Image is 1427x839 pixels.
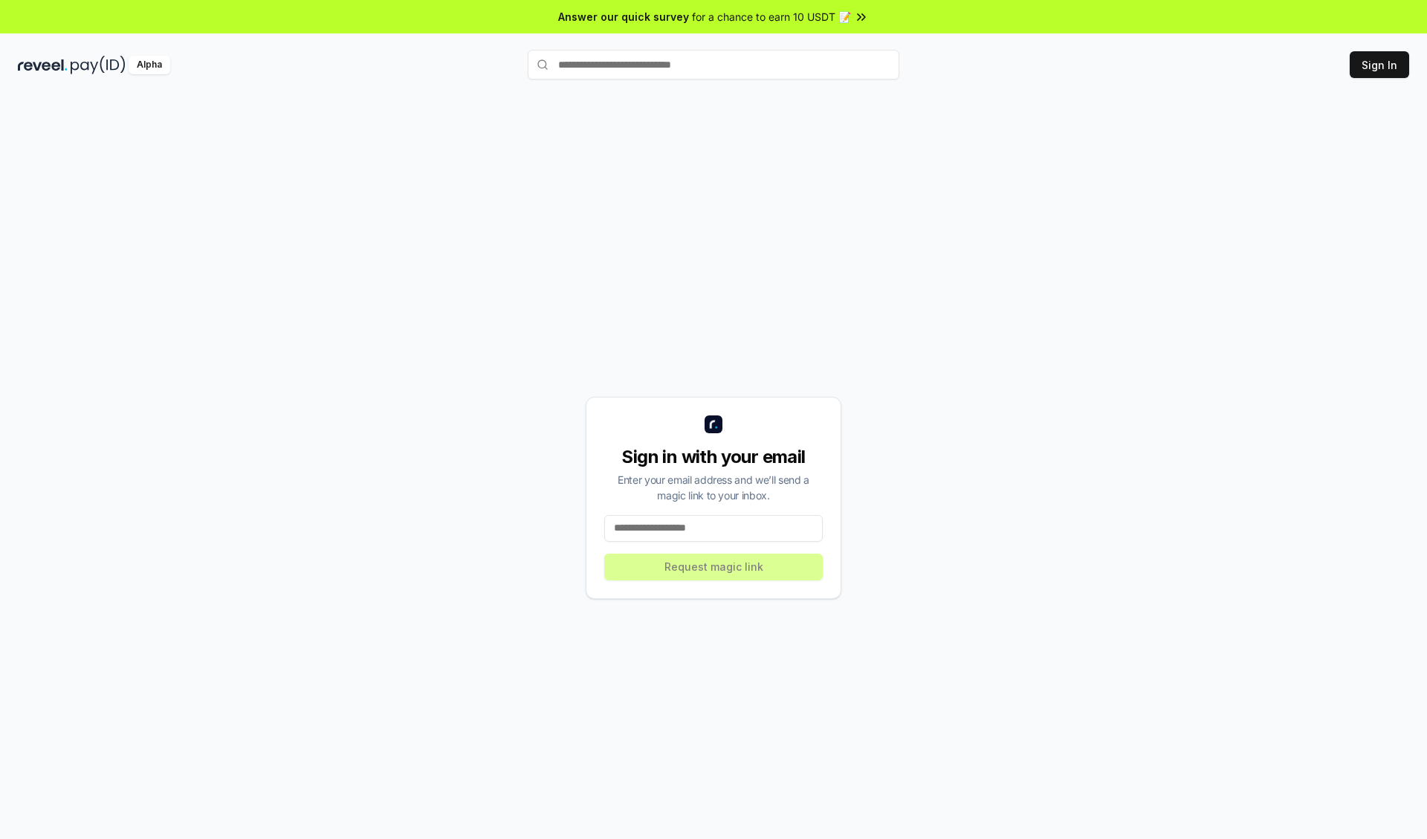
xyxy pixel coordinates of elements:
div: Sign in with your email [604,445,823,469]
div: Enter your email address and we’ll send a magic link to your inbox. [604,472,823,503]
img: pay_id [71,56,126,74]
button: Sign In [1350,51,1409,78]
div: Alpha [129,56,170,74]
img: logo_small [705,415,722,433]
img: reveel_dark [18,56,68,74]
span: Answer our quick survey [558,9,689,25]
span: for a chance to earn 10 USDT 📝 [692,9,851,25]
